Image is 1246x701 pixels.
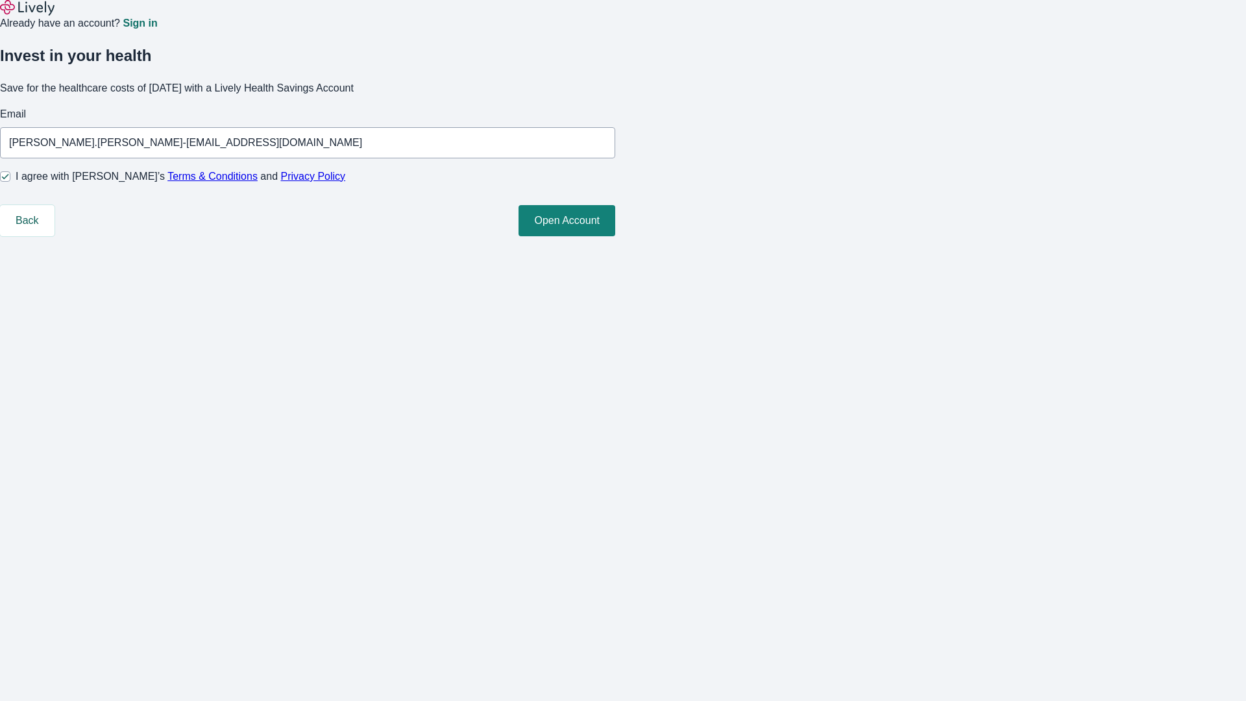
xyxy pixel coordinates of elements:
span: I agree with [PERSON_NAME]’s and [16,169,345,184]
a: Terms & Conditions [167,171,258,182]
a: Sign in [123,18,157,29]
button: Open Account [519,205,615,236]
a: Privacy Policy [281,171,346,182]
